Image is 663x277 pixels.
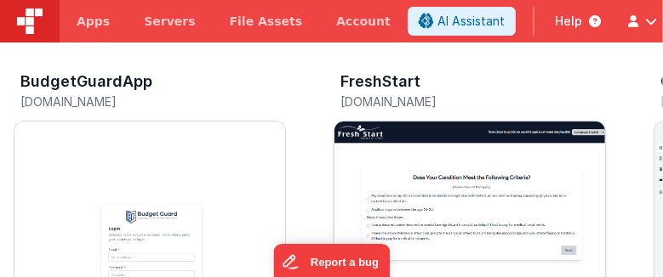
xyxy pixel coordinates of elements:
span: AI Assistant [437,13,505,30]
span: Apps [77,13,110,30]
h5: [DOMAIN_NAME] [20,95,286,108]
h5: [DOMAIN_NAME] [340,95,606,108]
span: Servers [144,13,195,30]
h3: FreshStart [340,73,420,90]
span: Help [555,13,582,30]
span: File Assets [230,13,303,30]
button: AI Assistant [408,7,516,36]
h3: BudgetGuardApp [20,73,152,90]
